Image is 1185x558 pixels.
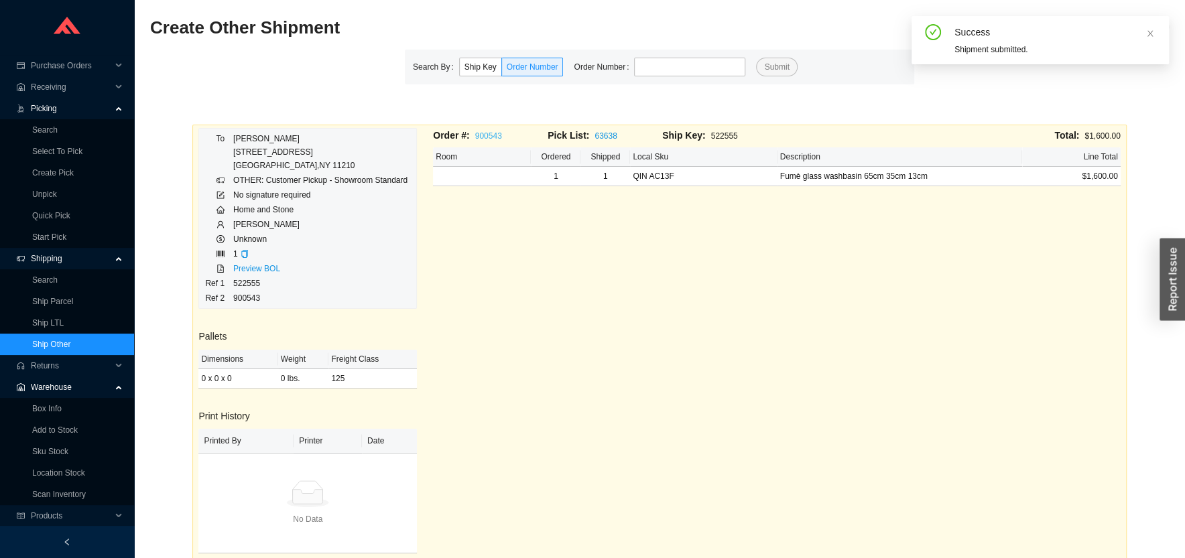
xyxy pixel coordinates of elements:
td: Ref 2 [204,291,233,305]
a: Box Info [32,404,62,413]
a: Preview BOL [233,264,280,273]
span: user [216,220,225,228]
th: Shipped [580,147,630,167]
label: Search By [413,58,459,76]
th: Printer [294,429,362,454]
span: Order Number [507,62,558,72]
th: Weight [278,350,329,369]
span: Total: [1054,130,1079,141]
span: Pick List: [548,130,589,141]
td: 522555 [233,276,408,291]
a: Select To Pick [32,147,82,156]
td: Home and Stone [233,202,408,217]
a: Ship LTL [32,318,64,328]
div: Copy [241,247,249,261]
span: Shipping [31,248,111,269]
a: Ship Other [32,340,70,349]
a: Create Pick [32,168,74,178]
span: customer-service [16,362,25,370]
a: Start Pick [32,232,66,242]
a: Add to Stock [32,425,78,435]
td: OTHER: Customer Pickup - Showroom Standard [233,173,408,188]
span: Products [31,505,111,527]
span: dollar [216,235,225,243]
td: To [204,131,233,173]
td: 0 lbs. [278,369,329,389]
span: Warehouse [31,376,111,398]
h3: Print History [198,409,417,424]
button: Submit [756,58,797,76]
div: [PERSON_NAME] [STREET_ADDRESS] [GEOGRAPHIC_DATA] , NY 11210 [233,132,408,172]
div: $1,600.00 [777,128,1121,143]
label: Order Number [574,58,634,76]
td: 1 [580,167,630,186]
div: 522555 [662,128,777,143]
td: No signature required [233,188,408,202]
span: home [216,206,225,214]
td: 900543 [233,291,408,305]
a: Sku Stock [32,447,68,456]
th: Date [362,429,417,454]
span: Purchase Orders [31,55,111,76]
th: Line Total [1022,147,1120,167]
span: left [63,538,71,546]
div: Shipment submitted. [954,43,1158,56]
a: Location Stock [32,468,85,478]
td: $1,600.00 [1022,167,1120,186]
span: Receiving [31,76,111,98]
span: barcode [216,250,225,258]
a: Search [32,125,58,135]
span: Order #: [433,130,469,141]
span: file-pdf [216,265,225,273]
td: [PERSON_NAME] [233,217,408,232]
td: Unknown [233,232,408,247]
td: QIN AC13F [630,167,777,186]
th: Dimensions [198,350,277,369]
a: Scan Inventory [32,490,86,499]
span: Ship Key: [662,130,706,141]
td: Ref 1 [204,276,233,291]
a: 63638 [595,131,617,141]
span: Picking [31,98,111,119]
td: 1 [531,167,580,186]
a: 900543 [475,131,502,141]
th: Room [433,147,531,167]
th: Printed By [198,429,294,454]
h3: Pallets [198,329,417,344]
span: 1 [233,249,238,259]
td: 125 [328,369,417,389]
span: Returns [31,355,111,376]
h2: Create Other Shipment [150,16,914,40]
span: check-circle [925,24,941,43]
div: No Data [204,512,412,526]
span: close [1146,29,1154,38]
th: Local Sku [630,147,777,167]
a: Quick Pick [32,211,70,220]
div: Fumè glass washbasin 65cm 35cm 13cm [780,169,1020,183]
span: read [16,512,25,520]
span: credit-card [16,62,25,70]
th: Freight Class [328,350,417,369]
span: form [216,191,225,199]
span: Ship Key [464,62,497,72]
span: copy [241,250,249,258]
td: 0 x 0 x 0 [198,369,277,389]
a: Search [32,275,58,285]
th: Ordered [531,147,580,167]
div: Success [954,24,1158,40]
th: Description [777,147,1023,167]
a: Unpick [32,190,57,199]
a: Ship Parcel [32,297,73,306]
